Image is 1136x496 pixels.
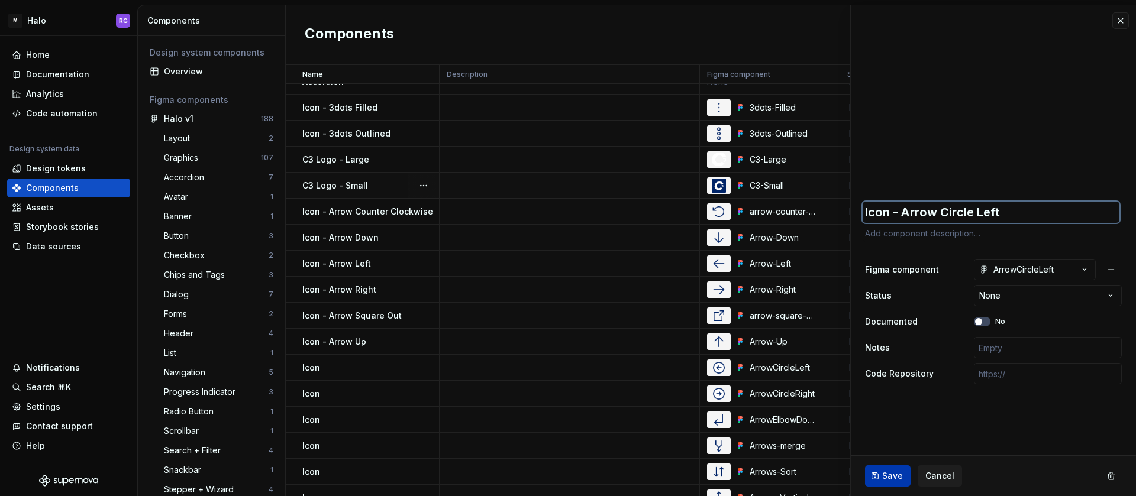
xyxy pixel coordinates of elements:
div: 3 [269,231,273,241]
div: Arrows-Sort [750,466,818,478]
div: 3 [269,387,273,397]
a: Checkbox2 [159,246,278,265]
div: C3-Large [750,154,818,166]
img: 3dots-Outlined [712,127,726,141]
label: Code Repository [865,368,934,380]
a: Banner1 [159,207,278,226]
img: Arrow-Down [712,231,726,245]
p: Icon [302,440,320,452]
div: arrow-square-out [750,310,818,322]
td: None [825,277,894,303]
p: C3 Logo - Small [302,180,368,192]
td: None [825,303,894,329]
p: Icon - Arrow Square Out [302,310,402,322]
td: None [825,459,894,485]
img: C3-Small [712,179,726,193]
img: arrow-square-out [712,309,726,323]
p: Description [447,70,488,79]
div: Arrow-Up [750,336,818,348]
div: 5 [269,368,273,377]
td: None [825,173,894,199]
div: Graphics [164,152,203,164]
img: Arrow-Up [712,335,726,349]
div: Design system components [150,47,273,59]
td: None [825,355,894,381]
a: List1 [159,343,278,362]
div: 1 [270,426,273,436]
div: Scrollbar [164,425,204,437]
a: Navigation5 [159,363,278,382]
a: Home [7,46,130,64]
a: Analytics [7,85,130,103]
label: No [995,317,1005,326]
div: Design system data [9,144,79,154]
span: Save [882,470,903,482]
button: Contact support [7,417,130,436]
div: 1 [270,348,273,358]
a: Overview [145,62,278,81]
a: Avatar1 [159,187,278,206]
div: Home [26,49,50,61]
button: Cancel [918,465,962,487]
div: Search ⌘K [26,381,71,393]
p: Figma component [707,70,770,79]
div: ArrowCircleRight [750,388,818,400]
input: Empty [974,337,1122,358]
a: Scrollbar1 [159,422,278,440]
div: Notifications [26,362,80,374]
td: None [825,147,894,173]
a: Header4 [159,324,278,343]
div: Halo [27,15,46,27]
div: Radio Button [164,406,218,417]
div: List [164,347,181,359]
button: Save [865,465,911,487]
button: Notifications [7,358,130,377]
img: ArrowCircleLeft [712,361,726,375]
div: Documentation [26,69,89,80]
div: Contact support [26,420,93,432]
p: Icon [302,414,320,426]
p: Icon - Arrow Right [302,284,376,296]
p: Icon - Arrow Up [302,336,366,348]
svg: Supernova Logo [39,475,98,487]
td: None [825,225,894,251]
div: M [8,14,22,28]
div: 3 [269,270,273,280]
p: Icon - 3dots Filled [302,102,377,114]
div: Avatar [164,191,193,203]
div: Progress Indicator [164,386,240,398]
label: Figma component [865,264,939,275]
a: Halo v1188 [145,109,278,128]
div: 3dots-Outlined [750,128,818,140]
div: Header [164,328,198,339]
td: None [825,251,894,277]
div: Arrow-Left [750,258,818,270]
td: None [825,199,894,225]
button: Help [7,436,130,455]
a: Button3 [159,226,278,245]
div: 3dots-Filled [750,102,818,114]
td: None [825,121,894,147]
div: Dialog [164,288,193,300]
td: None [825,95,894,121]
div: ArrowElbowDownLeft [750,414,818,426]
button: ArrowCircleLeft [974,259,1096,280]
div: 1 [270,407,273,416]
a: Storybook stories [7,218,130,236]
div: Settings [26,401,60,413]
a: Progress Indicator3 [159,382,278,401]
a: Components [7,179,130,197]
div: Overview [164,66,273,77]
img: ArrowCircleRight [712,387,726,401]
td: None [825,407,894,433]
div: arrow-counter-clockwise 1 [750,206,818,218]
div: ArrowCircleLeft [979,264,1054,275]
div: Design tokens [26,163,86,174]
div: Code automation [26,108,98,119]
button: Search ⌘K [7,378,130,397]
p: Icon - 3dots Outlined [302,128,390,140]
div: 107 [261,153,273,163]
img: 3dots-Filled [712,101,726,115]
div: Navigation [164,367,210,378]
